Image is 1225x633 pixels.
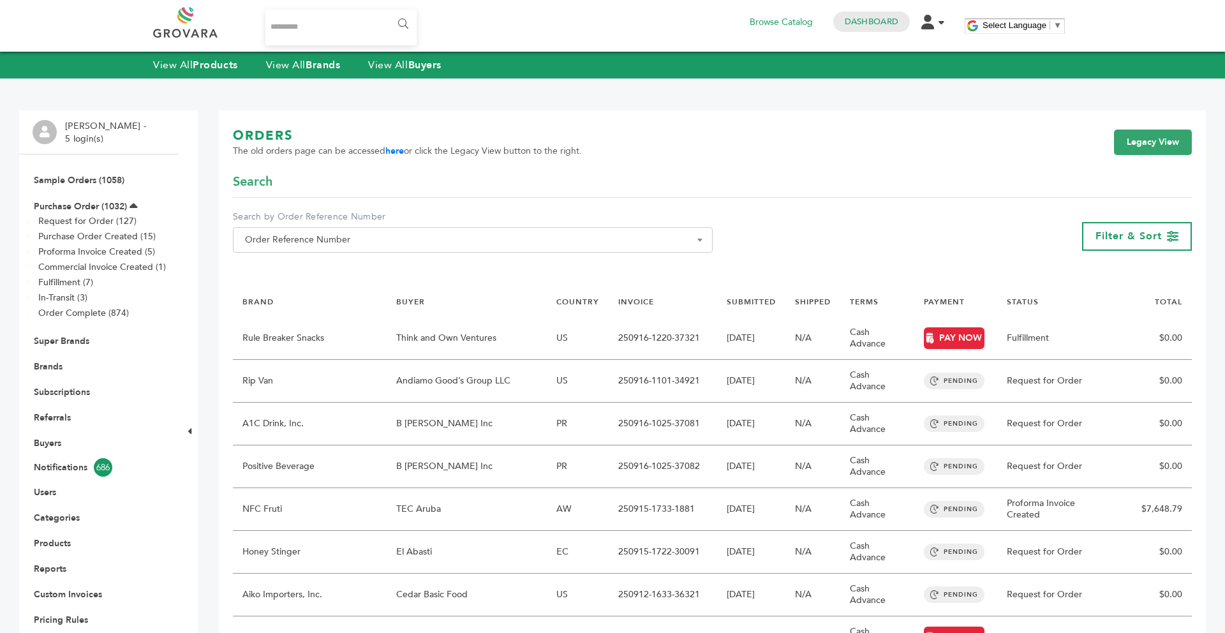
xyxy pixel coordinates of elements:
a: STATUS [1007,297,1039,307]
a: SUBMITTED [727,297,776,307]
td: Request for Order [997,531,1114,574]
a: INVOICE [618,297,654,307]
span: ▼ [1053,20,1062,30]
td: 250915-1722-30091 [609,531,717,574]
a: Purchase Order Created (15) [38,230,156,242]
td: EC [547,531,609,574]
a: Sample Orders (1058) [34,174,124,186]
span: PENDING [924,544,984,560]
td: Rule Breaker Snacks [233,317,387,360]
a: Order Complete (874) [38,307,129,319]
td: Cash Advance [840,403,914,445]
td: [DATE] [717,317,785,360]
td: Rip Van [233,360,387,403]
td: $7,648.79 [1114,488,1192,531]
td: Request for Order [997,574,1114,616]
a: Reports [34,563,66,575]
a: Super Brands [34,335,89,347]
a: View AllBuyers [368,58,442,72]
td: [DATE] [717,445,785,488]
td: NFC Fruti [233,488,387,531]
td: Cash Advance [840,574,914,616]
a: View AllProducts [153,58,238,72]
td: N/A [785,574,840,616]
span: Filter & Sort [1095,229,1162,243]
a: Subscriptions [34,386,90,398]
td: Request for Order [997,445,1114,488]
h1: ORDERS [233,127,582,145]
td: $0.00 [1114,360,1192,403]
td: Andiamo Good’s Group LLC [387,360,547,403]
a: COUNTRY [556,297,599,307]
a: Brands [34,361,63,373]
td: TEC Aruba [387,488,547,531]
td: N/A [785,445,840,488]
td: US [547,317,609,360]
a: BRAND [242,297,274,307]
a: Pricing Rules [34,614,88,626]
span: Select Language [983,20,1046,30]
span: Order Reference Number [233,227,713,253]
td: [DATE] [717,531,785,574]
a: TERMS [850,297,879,307]
td: US [547,360,609,403]
td: B [PERSON_NAME] Inc [387,403,547,445]
td: $0.00 [1114,531,1192,574]
td: [DATE] [717,403,785,445]
td: AW [547,488,609,531]
span: PENDING [924,415,984,432]
td: $0.00 [1114,317,1192,360]
td: $0.00 [1114,445,1192,488]
span: PENDING [924,586,984,603]
strong: Products [193,58,237,72]
a: Legacy View [1114,130,1192,155]
td: Cash Advance [840,488,914,531]
td: Honey Stinger [233,531,387,574]
td: $0.00 [1114,574,1192,616]
img: profile.png [33,120,57,144]
td: N/A [785,488,840,531]
strong: Buyers [408,58,442,72]
a: TOTAL [1155,297,1182,307]
a: Purchase Order (1032) [34,200,127,212]
a: PAYMENT [924,297,965,307]
td: 250916-1101-34921 [609,360,717,403]
a: Notifications686 [34,458,164,477]
a: Buyers [34,437,61,449]
span: PENDING [924,373,984,389]
li: [PERSON_NAME] - 5 login(s) [65,120,149,145]
a: Custom Invoices [34,588,102,600]
a: Proforma Invoice Created (5) [38,246,155,258]
span: Search [233,173,272,191]
td: PR [547,445,609,488]
td: Fulfillment [997,317,1114,360]
span: 686 [94,458,112,477]
td: N/A [785,403,840,445]
td: [DATE] [717,574,785,616]
a: In-Transit (3) [38,292,87,304]
a: Categories [34,512,80,524]
td: Request for Order [997,360,1114,403]
a: Users [34,486,56,498]
td: Cash Advance [840,531,914,574]
a: Products [34,537,71,549]
span: Order Reference Number [240,231,706,249]
td: Proforma Invoice Created [997,488,1114,531]
td: $0.00 [1114,403,1192,445]
a: Browse Catalog [750,15,813,29]
td: Positive Beverage [233,445,387,488]
a: Dashboard [845,16,898,27]
a: Request for Order (127) [38,215,137,227]
td: El Abasti [387,531,547,574]
a: Fulfillment (7) [38,276,93,288]
td: 250916-1025-37081 [609,403,717,445]
td: PR [547,403,609,445]
td: Think and Own Ventures [387,317,547,360]
span: PENDING [924,501,984,518]
span: The old orders page can be accessed or click the Legacy View button to the right. [233,145,582,158]
a: here [385,145,404,157]
a: SHIPPED [795,297,831,307]
td: Cash Advance [840,360,914,403]
td: [DATE] [717,360,785,403]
